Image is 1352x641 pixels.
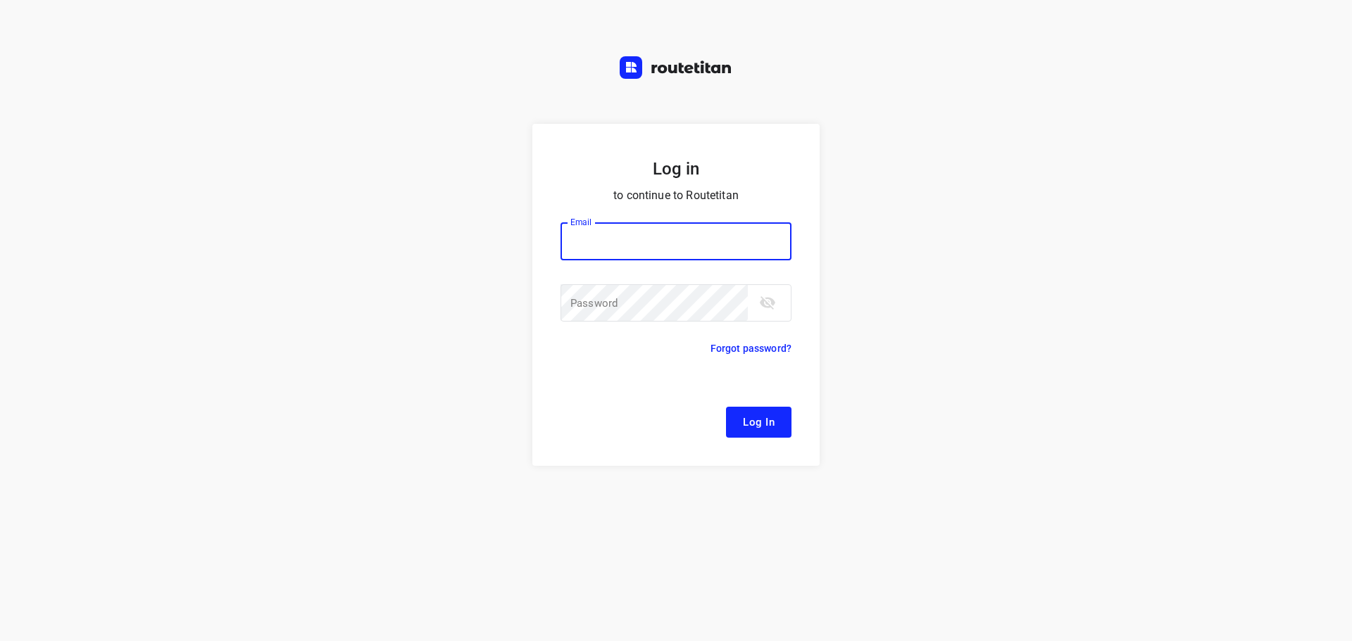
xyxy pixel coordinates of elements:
h5: Log in [561,158,791,180]
p: to continue to Routetitan [561,186,791,205]
span: Log In [743,413,775,431]
button: Log In [726,407,791,438]
img: Routetitan [620,56,732,79]
p: Forgot password? [711,340,791,357]
button: toggle password visibility [753,288,782,317]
